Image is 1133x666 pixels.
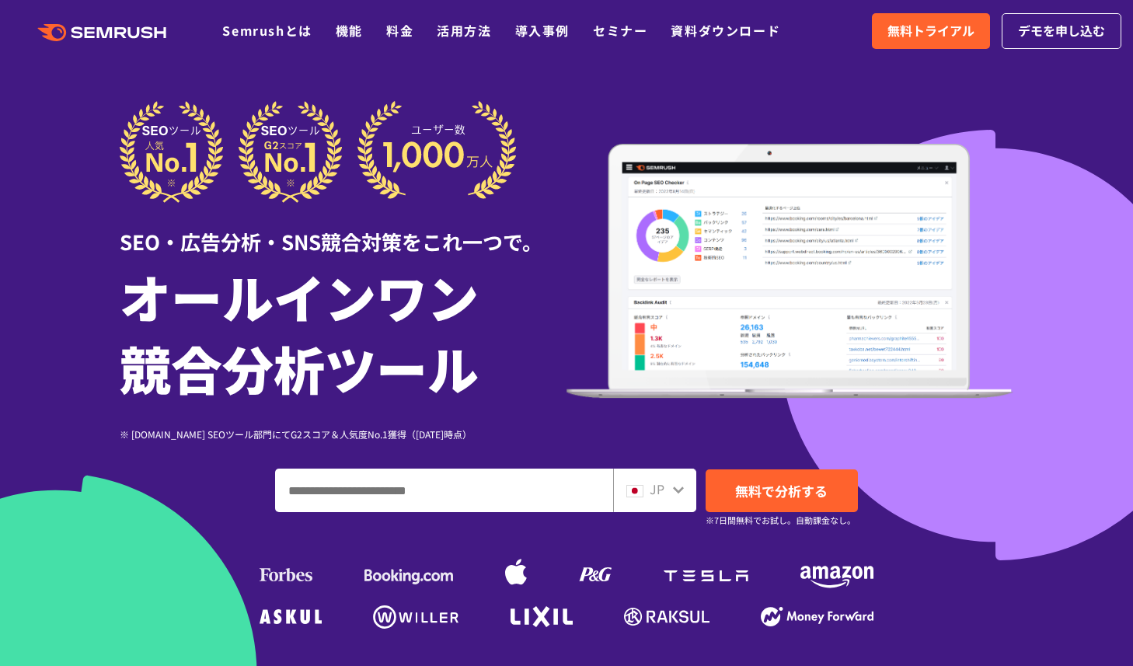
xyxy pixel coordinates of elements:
[120,427,566,441] div: ※ [DOMAIN_NAME] SEOツール部門にてG2スコア＆人気度No.1獲得（[DATE]時点）
[437,21,491,40] a: 活用方法
[671,21,780,40] a: 資料ダウンロード
[872,13,990,49] a: 無料トライアル
[336,21,363,40] a: 機能
[887,21,974,41] span: 無料トライアル
[222,21,312,40] a: Semrushとは
[706,513,856,528] small: ※7日間無料でお試し。自動課金なし。
[386,21,413,40] a: 料金
[120,260,566,403] h1: オールインワン 競合分析ツール
[706,469,858,512] a: 無料で分析する
[593,21,647,40] a: セミナー
[515,21,570,40] a: 導入事例
[735,481,828,500] span: 無料で分析する
[276,469,612,511] input: ドメイン、キーワードまたはURLを入力してください
[120,203,566,256] div: SEO・広告分析・SNS競合対策をこれ一つで。
[650,479,664,498] span: JP
[1018,21,1105,41] span: デモを申し込む
[1002,13,1121,49] a: デモを申し込む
